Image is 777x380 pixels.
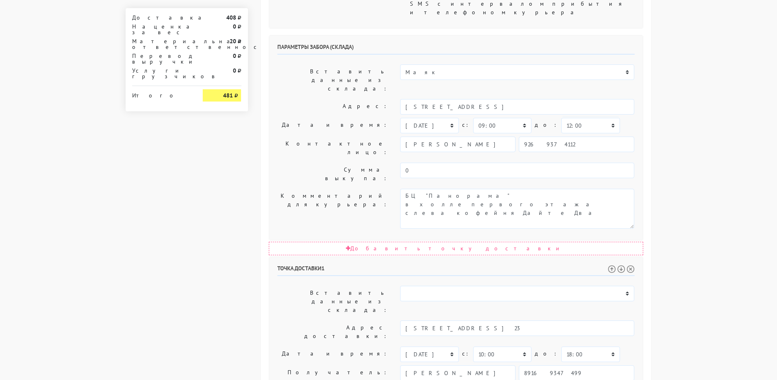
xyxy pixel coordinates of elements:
[535,118,558,132] label: до:
[462,118,470,132] label: c:
[277,44,635,55] h6: Параметры забора (склада)
[321,265,325,272] span: 1
[230,38,236,45] strong: 20
[271,189,394,229] label: Комментарий для курьера:
[126,15,197,20] div: Доставка
[271,118,394,133] label: Дата и время:
[233,52,236,60] strong: 0
[126,38,197,50] div: Материальная ответственность
[271,99,394,115] label: Адрес:
[271,320,394,343] label: Адрес доставки:
[126,68,197,79] div: Услуги грузчиков
[126,24,197,35] div: Наценка за вес
[226,14,236,21] strong: 408
[277,265,635,276] h6: Точка доставки
[223,92,233,99] strong: 481
[462,347,470,361] label: c:
[269,242,643,255] div: Добавить точку доставки
[271,286,394,317] label: Вставить данные из склада:
[132,89,191,98] div: Итого
[400,137,516,152] input: Имя
[233,23,236,30] strong: 0
[271,347,394,362] label: Дата и время:
[271,64,394,96] label: Вставить данные из склада:
[233,67,236,74] strong: 0
[535,347,558,361] label: до:
[271,163,394,186] label: Сумма выкупа:
[400,189,634,229] textarea: Заход со стороны Верейская 29 стр 139
[271,137,394,159] label: Контактное лицо:
[126,53,197,64] div: Перевод выручки
[519,137,634,152] input: Телефон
